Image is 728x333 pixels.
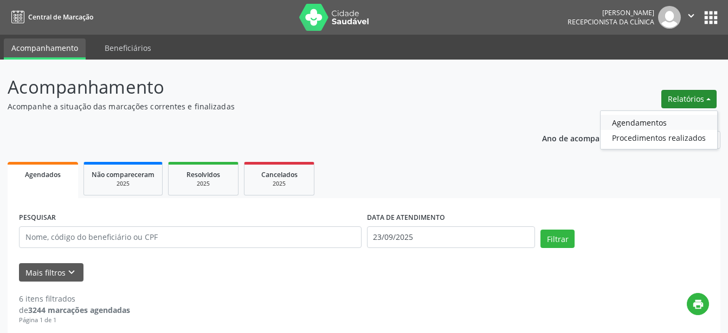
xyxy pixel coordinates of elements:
a: Beneficiários [97,38,159,57]
button: print [687,293,709,315]
input: Selecione um intervalo [367,226,536,248]
span: Agendados [25,170,61,179]
span: Recepcionista da clínica [568,17,654,27]
p: Ano de acompanhamento [542,131,638,145]
button:  [681,6,701,29]
p: Acompanhamento [8,74,507,101]
i: print [692,298,704,310]
span: Não compareceram [92,170,154,179]
a: Procedimentos realizados [601,130,717,145]
label: PESQUISAR [19,210,56,226]
a: Acompanhamento [4,38,86,60]
a: Central de Marcação [8,8,93,26]
div: 2025 [92,180,154,188]
div: Página 1 de 1 [19,316,130,325]
img: img [658,6,681,29]
input: Nome, código do beneficiário ou CPF [19,226,362,248]
ul: Relatórios [600,110,718,149]
a: Agendamentos [601,115,717,130]
i:  [685,10,697,22]
span: Central de Marcação [28,12,93,22]
label: DATA DE ATENDIMENTO [367,210,445,226]
button: Filtrar [540,230,575,248]
div: [PERSON_NAME] [568,8,654,17]
div: de [19,304,130,316]
div: 2025 [176,180,230,188]
button: apps [701,8,720,27]
button: Relatórios [661,90,717,108]
span: Resolvidos [186,170,220,179]
span: Cancelados [261,170,298,179]
p: Acompanhe a situação das marcações correntes e finalizadas [8,101,507,112]
i: keyboard_arrow_down [66,266,78,278]
button: Mais filtroskeyboard_arrow_down [19,263,83,282]
strong: 3244 marcações agendadas [28,305,130,315]
div: 2025 [252,180,306,188]
div: 6 itens filtrados [19,293,130,304]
